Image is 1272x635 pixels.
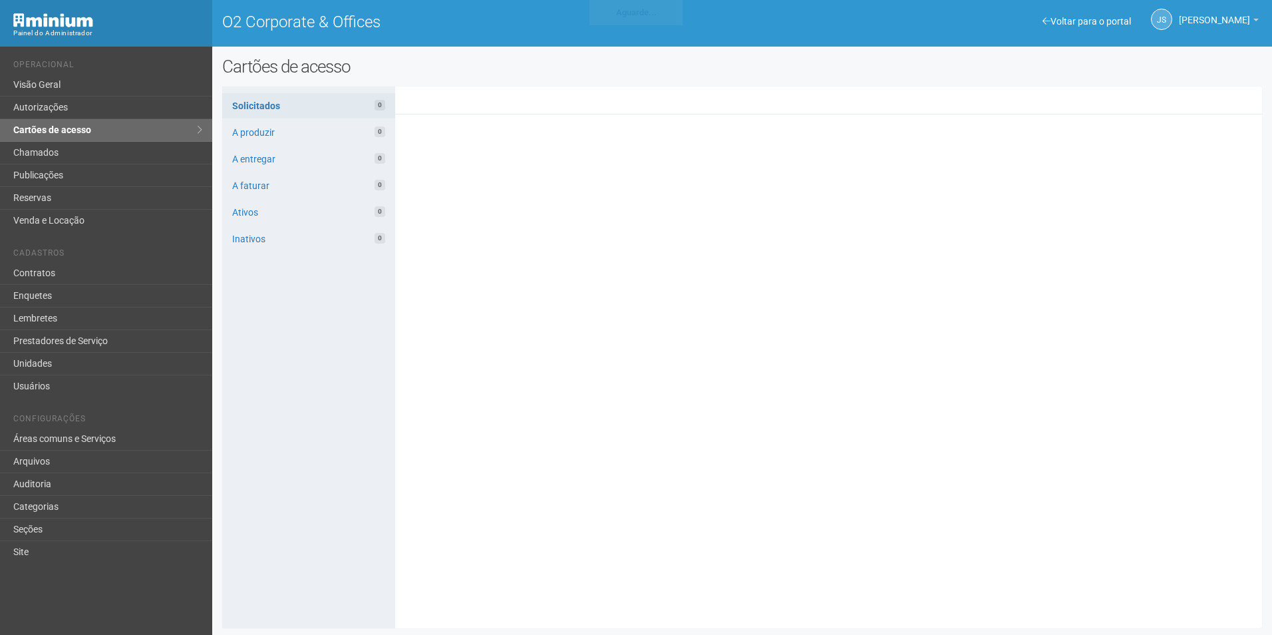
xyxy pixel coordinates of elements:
a: A faturar0 [222,173,396,198]
a: JS [1151,9,1172,30]
a: Voltar para o portal [1042,16,1131,27]
span: Jeferson Souza [1179,2,1250,25]
h1: O2 Corporate & Offices [222,13,732,31]
li: Operacional [13,60,202,74]
a: A entregar0 [222,146,396,172]
span: 0 [375,206,385,217]
h2: Cartões de acesso [222,57,1262,77]
span: 0 [375,100,385,110]
a: Ativos0 [222,200,396,225]
span: 0 [375,180,385,190]
a: Solicitados0 [222,93,396,118]
span: 0 [375,233,385,244]
span: 0 [375,153,385,164]
span: 0 [375,126,385,137]
div: Painel do Administrador [13,27,202,39]
a: Inativos0 [222,226,396,252]
a: A produzir0 [222,120,396,145]
li: Cadastros [13,248,202,262]
img: Minium [13,13,93,27]
a: [PERSON_NAME] [1179,17,1259,27]
li: Configurações [13,414,202,428]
